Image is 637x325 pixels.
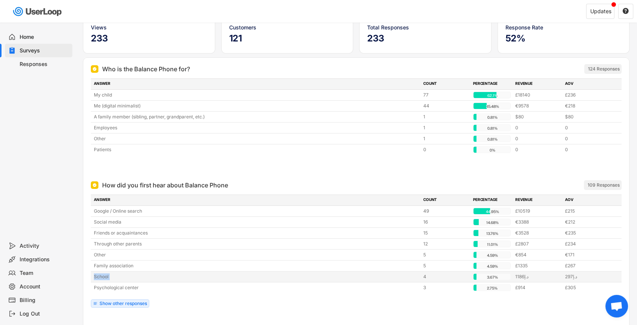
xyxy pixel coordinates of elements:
[565,262,610,269] div: £267
[565,81,610,87] div: AOV
[367,23,484,31] div: Total Responses
[423,124,469,131] div: 1
[475,263,510,270] div: 4.59%
[565,113,610,120] div: $80
[515,208,560,215] div: £10519
[515,262,560,269] div: £1335
[367,33,484,44] h5: 233
[565,230,610,236] div: €235
[565,273,610,280] div: د.إ297
[20,34,69,41] div: Home
[475,252,510,259] div: 4.59%
[515,251,560,258] div: €854
[423,197,469,204] div: COUNT
[94,135,419,142] div: Other
[515,92,560,98] div: £18140
[94,230,419,236] div: Friends or acquaintances
[94,273,419,280] div: School
[20,310,69,317] div: Log Out
[102,181,228,190] div: How did you first hear about Balance Phone
[475,92,510,99] div: 62.1%
[565,92,610,98] div: £236
[565,103,610,109] div: €218
[515,273,560,280] div: د.إ1186
[91,33,207,44] h5: 233
[475,114,510,121] div: 0.81%
[475,230,510,237] div: 13.76%
[20,256,69,263] div: Integrations
[94,146,419,153] div: Patients
[94,241,419,247] div: Through other parents
[94,92,419,98] div: My child
[423,103,469,109] div: 44
[100,301,147,306] div: Show other responses
[515,103,560,109] div: €9578
[423,113,469,120] div: 1
[423,284,469,291] div: 3
[565,284,610,291] div: £305
[565,197,610,204] div: AOV
[475,103,510,110] div: 35.48%
[565,251,610,258] div: €171
[20,283,69,290] div: Account
[605,295,628,317] div: Chat abierto
[229,33,346,44] h5: 121
[423,92,469,98] div: 77
[623,8,629,14] text: 
[475,208,510,215] div: 44.95%
[94,124,419,131] div: Employees
[94,103,419,109] div: Me (digital minimalist)
[94,284,419,291] div: Psychological center
[515,146,560,153] div: 0
[622,8,629,15] button: 
[11,4,64,19] img: userloop-logo-01.svg
[423,262,469,269] div: 5
[565,124,610,131] div: 0
[423,230,469,236] div: 15
[515,124,560,131] div: 0
[515,197,560,204] div: REVENUE
[565,135,610,142] div: 0
[423,241,469,247] div: 12
[94,262,419,269] div: Family association
[423,208,469,215] div: 49
[92,67,97,71] img: Single Select
[515,241,560,247] div: £2807
[20,297,69,304] div: Billing
[473,197,511,204] div: PERCENTAGE
[515,284,560,291] div: £914
[515,113,560,120] div: $80
[505,23,622,31] div: Response Rate
[20,47,69,54] div: Surveys
[475,125,510,132] div: 0.81%
[473,81,511,87] div: PERCENTAGE
[515,81,560,87] div: REVENUE
[515,219,560,225] div: €3388
[423,146,469,153] div: 0
[94,197,419,204] div: ANSWER
[475,136,510,143] div: 0.81%
[91,23,207,31] div: Views
[94,113,419,120] div: A family member (sibling, partner, grandparent, etc.)
[94,81,419,87] div: ANSWER
[475,274,510,281] div: 3.67%
[588,182,620,188] div: 109 Responses
[515,230,560,236] div: €3528
[20,242,69,250] div: Activity
[565,241,610,247] div: £234
[475,147,510,153] div: 0%
[505,33,622,44] h5: 52%
[423,135,469,142] div: 1
[590,9,611,14] div: Updates
[423,251,469,258] div: 5
[588,66,620,72] div: 124 Responses
[94,219,419,225] div: Social media
[20,270,69,277] div: Team
[94,208,419,215] div: Google / Online search
[515,135,560,142] div: 0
